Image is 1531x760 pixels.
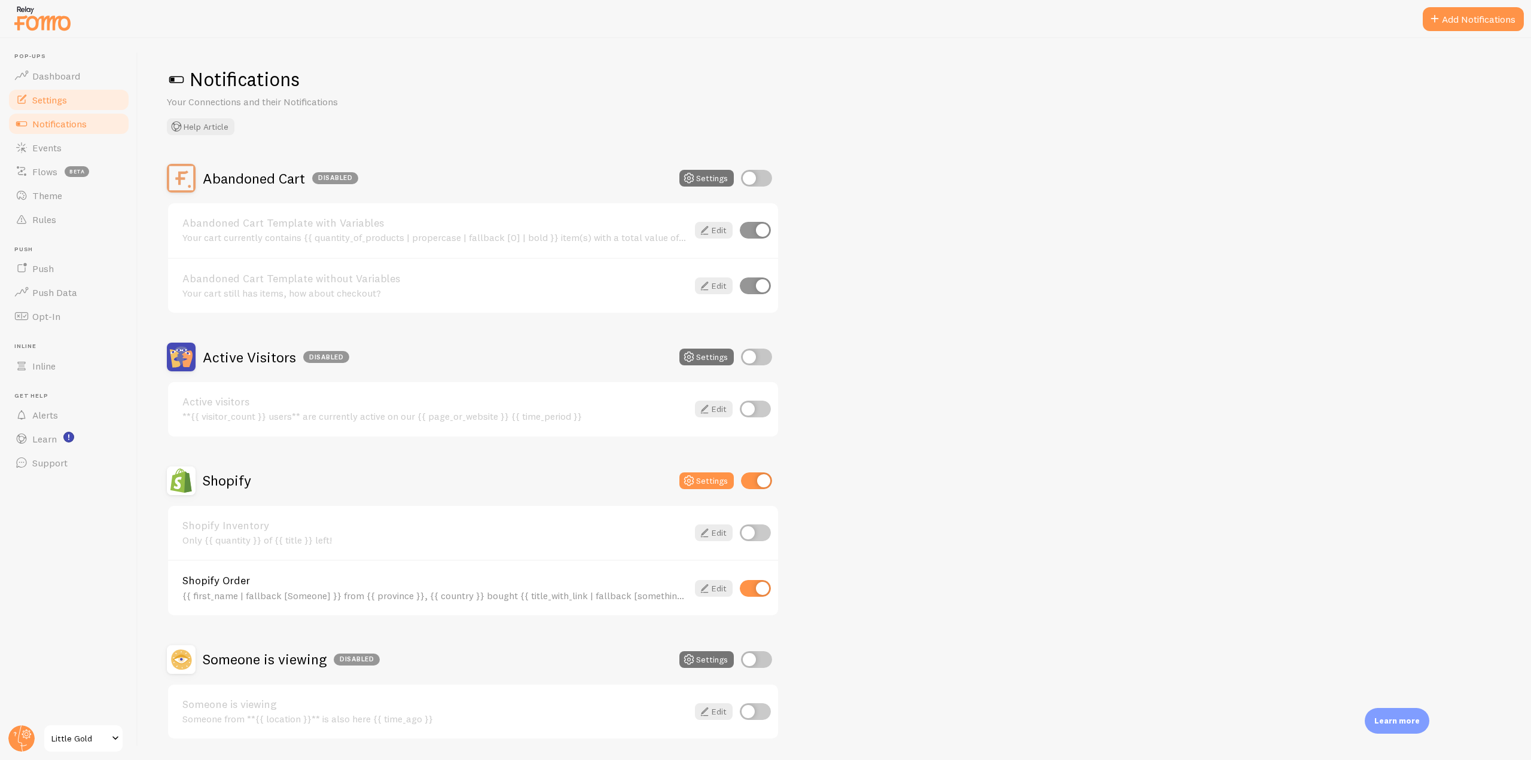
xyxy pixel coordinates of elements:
span: Inline [14,343,130,350]
a: Abandoned Cart Template with Variables [182,218,688,228]
span: Dashboard [32,70,80,82]
span: Push [32,263,54,274]
a: Someone is viewing [182,699,688,710]
a: Opt-In [7,304,130,328]
div: Someone from **{{ location }}** is also here {{ time_ago }} [182,713,688,724]
a: Support [7,451,130,475]
span: Inline [32,360,56,372]
span: Notifications [32,118,87,130]
a: Edit [695,277,733,294]
img: fomo-relay-logo-orange.svg [13,3,72,33]
h2: Someone is viewing [203,650,380,669]
img: Active Visitors [167,343,196,371]
div: {{ first_name | fallback [Someone] }} from {{ province }}, {{ country }} bought {{ title_with_lin... [182,590,688,601]
div: Only {{ quantity }} of {{ title }} left! [182,535,688,545]
a: Push Data [7,280,130,304]
span: Get Help [14,392,130,400]
a: Active visitors [182,396,688,407]
span: Little Gold [51,731,108,746]
div: Disabled [303,351,349,363]
h2: Shopify [203,471,251,490]
span: Pop-ups [14,53,130,60]
a: Dashboard [7,64,130,88]
span: Theme [32,190,62,202]
img: Someone is viewing [167,645,196,674]
button: Settings [679,651,734,668]
a: Shopify Inventory [182,520,688,531]
div: Your cart still has items, how about checkout? [182,288,688,298]
h2: Active Visitors [203,348,349,367]
a: Edit [695,703,733,720]
a: Edit [695,524,733,541]
img: Abandoned Cart [167,164,196,193]
div: Your cart currently contains {{ quantity_of_products | propercase | fallback [0] | bold }} item(s... [182,232,688,243]
a: Alerts [7,403,130,427]
a: Rules [7,207,130,231]
a: Edit [695,401,733,417]
a: Shopify Order [182,575,688,586]
img: Shopify [167,466,196,495]
a: Notifications [7,112,130,136]
span: Flows [32,166,57,178]
a: Settings [7,88,130,112]
span: Learn [32,433,57,445]
span: Push Data [32,286,77,298]
div: Disabled [312,172,358,184]
div: Learn more [1365,708,1429,734]
a: Flows beta [7,160,130,184]
a: Abandoned Cart Template without Variables [182,273,688,284]
a: Theme [7,184,130,207]
button: Settings [679,349,734,365]
h1: Notifications [167,67,1502,91]
button: Help Article [167,118,234,135]
a: Edit [695,580,733,597]
span: Alerts [32,409,58,421]
button: Settings [679,170,734,187]
h2: Abandoned Cart [203,169,358,188]
span: Settings [32,94,67,106]
svg: <p>Watch New Feature Tutorials!</p> [63,432,74,442]
span: Opt-In [32,310,60,322]
div: Disabled [334,654,380,666]
p: Your Connections and their Notifications [167,95,454,109]
span: Support [32,457,68,469]
a: Inline [7,354,130,378]
a: Little Gold [43,724,124,753]
div: **{{ visitor_count }} users** are currently active on our {{ page_or_website }} {{ time_period }} [182,411,688,422]
span: beta [65,166,89,177]
span: Rules [32,213,56,225]
a: Events [7,136,130,160]
a: Push [7,257,130,280]
a: Edit [695,222,733,239]
a: Learn [7,427,130,451]
button: Settings [679,472,734,489]
p: Learn more [1374,715,1420,727]
span: Push [14,246,130,254]
span: Events [32,142,62,154]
